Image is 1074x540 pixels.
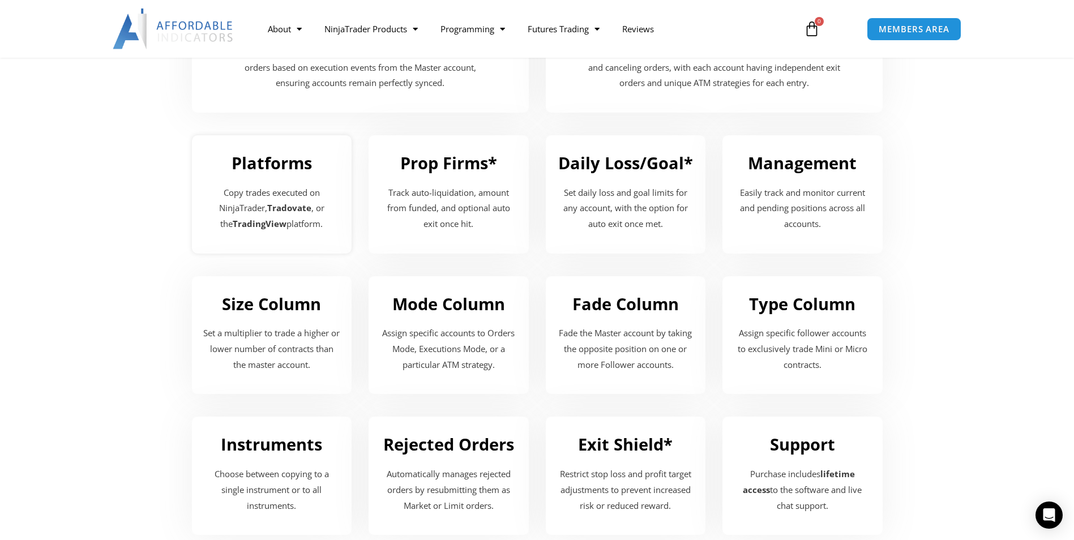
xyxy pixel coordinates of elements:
[203,466,341,514] p: Choose between copying to a single instrument or to all instruments.
[380,466,517,514] p: Automatically manages rejected orders by resubmitting them as Market or Limit orders.
[313,16,429,42] a: NinjaTrader Products
[256,16,791,42] nav: Menu
[734,434,871,455] h2: Support
[380,185,517,233] p: Track auto-liquidation, amount from funded, and optional auto exit once hit.
[380,152,517,174] h2: Prop Firms*
[233,218,286,229] strong: TradingView
[557,185,695,233] p: Set daily loss and goal limits for any account, with the option for auto exit once met.
[557,466,695,514] p: Restrict stop loss and profit target adjustments to prevent increased risk or reduced reward.
[203,185,341,233] p: Copy trades executed on NinjaTrader, , or the platform.
[557,325,695,373] p: Fade the Master account by taking the opposite position on one or more Follower accounts.
[113,8,234,49] img: LogoAI | Affordable Indicators – NinjaTrader
[787,12,837,45] a: 0
[815,17,824,26] span: 0
[557,434,695,455] h2: Exit Shield*
[203,325,341,373] p: Set a multiplier to trade a higher or lower number of contracts than the master account.
[867,18,961,41] a: MEMBERS AREA
[516,16,611,42] a: Futures Trading
[734,325,871,373] p: Assign specific follower accounts to exclusively trade Mini or Micro contracts.
[557,293,695,315] h2: Fade Column
[232,44,489,92] p: Copies trades across Follower accounts by submitting market orders based on execution events from...
[256,16,313,42] a: About
[879,25,949,33] span: MEMBERS AREA
[611,16,665,42] a: Reviews
[203,434,341,455] h2: Instruments
[380,325,517,373] p: Assign specific accounts to Orders Mode, Executions Mode, or a particular ATM strategy.
[734,185,871,233] p: Easily track and monitor current and pending positions across all accounts.
[585,44,843,92] p: Synchronizes Master and Follower accounts by placing, moving, and canceling orders, with each acc...
[743,468,855,495] strong: lifetime access
[203,293,341,315] h2: Size Column
[429,16,516,42] a: Programming
[557,152,695,174] h2: Daily Loss/Goal*
[380,434,517,455] h2: Rejected Orders
[734,293,871,315] h2: Type Column
[203,152,341,174] h2: Platforms
[267,202,311,213] strong: Tradovate
[734,466,871,514] p: Purchase includes to the software and live chat support.
[1036,502,1063,529] div: Open Intercom Messenger
[380,293,517,315] h2: Mode Column
[734,152,871,174] h2: Management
